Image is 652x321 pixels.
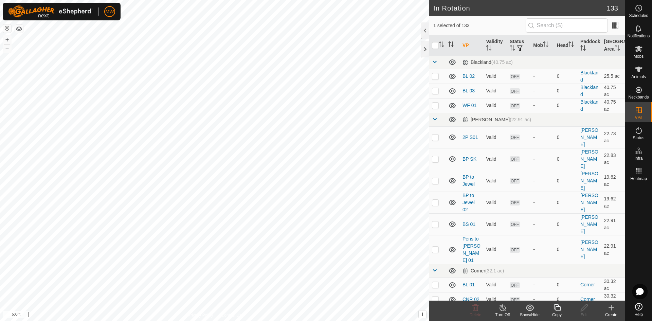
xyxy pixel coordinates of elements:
span: (40.75 ac) [491,59,513,65]
div: - [533,296,551,303]
a: Corner [580,297,595,302]
p-sorticon: Activate to sort [615,46,620,52]
th: Validity [483,35,507,56]
span: OFF [510,135,520,140]
a: Privacy Policy [188,312,213,318]
p-sorticon: Activate to sort [510,46,515,52]
td: 0 [554,213,578,235]
div: - [533,246,551,253]
p-sorticon: Activate to sort [439,42,444,48]
th: Status [507,35,530,56]
div: - [533,156,551,163]
div: - [533,177,551,184]
td: Valid [483,126,507,148]
td: Valid [483,98,507,113]
td: 22.91 ac [601,235,625,264]
span: OFF [510,200,520,206]
div: - [533,102,551,109]
a: CNR 02 [463,297,479,302]
td: 0 [554,235,578,264]
td: 19.62 ac [601,192,625,213]
td: 25.5 ac [601,69,625,84]
div: Turn Off [489,312,516,318]
div: Show/Hide [516,312,543,318]
div: - [533,73,551,80]
p-sorticon: Activate to sort [580,46,586,52]
button: + [3,36,11,44]
td: 0 [554,278,578,292]
button: – [3,44,11,53]
span: Infra [634,156,642,160]
td: 30.32 ac [601,292,625,307]
span: OFF [510,282,520,288]
span: (22.91 ac) [510,117,531,122]
a: WF 01 [463,103,476,108]
a: 2P S01 [463,135,478,140]
p-sorticon: Activate to sort [543,42,548,48]
a: [PERSON_NAME] [580,239,598,259]
a: BS 01 [463,221,475,227]
td: 19.62 ac [601,170,625,192]
p-sorticon: Activate to sort [448,42,454,48]
td: 22.91 ac [601,213,625,235]
a: Contact Us [221,312,241,318]
th: VP [460,35,483,56]
td: Valid [483,235,507,264]
th: Head [554,35,578,56]
span: Mobs [634,54,644,58]
div: - [533,87,551,94]
span: Animals [631,75,646,79]
a: BL 02 [463,73,475,79]
span: Notifications [628,34,650,38]
span: 133 [607,3,618,13]
span: VPs [635,115,642,120]
input: Search (S) [526,18,608,33]
td: 0 [554,84,578,98]
td: 0 [554,148,578,170]
td: Valid [483,192,507,213]
a: Help [625,300,652,319]
span: OFF [510,74,520,79]
td: Valid [483,69,507,84]
span: OFF [510,178,520,184]
a: BP to Jewel [463,174,475,187]
div: - [533,134,551,141]
span: i [422,311,423,317]
div: Corner [463,268,504,274]
td: Valid [483,84,507,98]
td: 0 [554,192,578,213]
td: 22.73 ac [601,126,625,148]
a: [PERSON_NAME] [580,214,598,234]
td: Valid [483,170,507,192]
span: Delete [470,313,482,317]
td: Valid [483,292,507,307]
div: - [533,281,551,288]
a: BP SK [463,156,476,162]
td: 22.83 ac [601,148,625,170]
a: Corner [580,282,595,287]
span: Neckbands [628,95,649,99]
div: [PERSON_NAME] [463,117,531,123]
span: Heatmap [630,177,647,181]
th: [GEOGRAPHIC_DATA] Area [601,35,625,56]
td: 0 [554,292,578,307]
td: 40.75 ac [601,98,625,113]
div: Edit [570,312,598,318]
div: Create [598,312,625,318]
td: 30.32 ac [601,278,625,292]
td: 0 [554,69,578,84]
span: OFF [510,221,520,227]
img: Gallagher Logo [8,5,93,18]
th: Paddock [578,35,601,56]
a: [PERSON_NAME] [580,127,598,147]
a: Blackland [580,85,598,97]
td: 0 [554,170,578,192]
a: BL 01 [463,282,475,287]
div: - [533,221,551,228]
span: Schedules [629,14,648,18]
span: (32.1 ac) [485,268,504,273]
span: Status [633,136,644,140]
span: OFF [510,297,520,303]
span: MW [106,8,114,15]
h2: In Rotation [433,4,607,12]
